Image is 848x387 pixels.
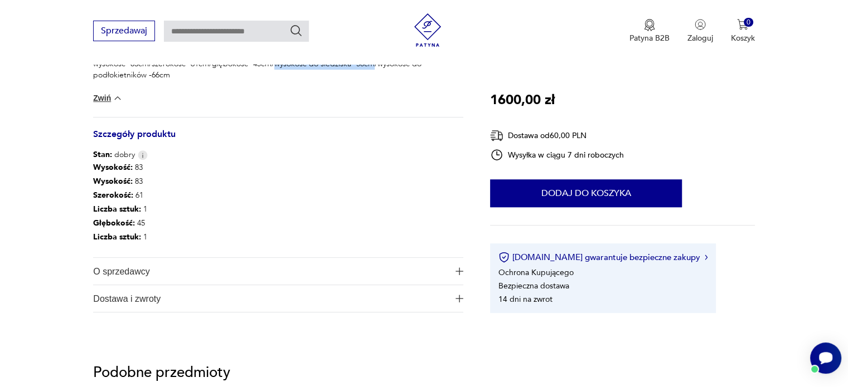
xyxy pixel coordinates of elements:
[93,216,147,230] p: 45
[687,33,713,43] p: Zaloguj
[629,19,670,43] button: Patyna B2B
[744,18,753,27] div: 0
[498,280,569,291] li: Bezpieczna dostawa
[705,254,708,260] img: Ikona strzałki w prawo
[687,19,713,43] button: Zaloguj
[93,160,147,174] p: 83
[93,285,448,312] span: Dostawa i zwroty
[490,129,624,143] div: Dostawa od 60,00 PLN
[93,28,155,36] a: Sprzedawaj
[93,258,448,285] span: O sprzedawcy
[93,230,147,244] p: 1
[93,218,135,228] b: Głębokość :
[731,33,755,43] p: Koszyk
[112,92,123,104] img: chevron down
[490,148,624,161] div: Wysyłka w ciągu 7 dni roboczych
[456,267,463,275] img: Ikona plusa
[490,90,555,111] p: 1600,00 zł
[93,188,147,202] p: 61
[93,202,147,216] p: 1
[810,342,841,374] iframe: Smartsupp widget button
[490,129,503,143] img: Ikona dostawy
[498,252,510,263] img: Ikona certyfikatu
[93,258,463,285] button: Ikona plusaO sprzedawcy
[93,176,133,187] b: Wysokość :
[411,13,444,47] img: Patyna - sklep z meblami i dekoracjami vintage
[289,24,303,37] button: Szukaj
[737,19,748,30] img: Ikona koszyka
[490,179,682,207] button: Dodaj do koszyka
[498,252,708,263] button: [DOMAIN_NAME] gwarantuje bezpieczne zakupy
[93,285,463,312] button: Ikona plusaDostawa i zwroty
[138,150,148,160] img: Info icon
[93,58,463,81] p: wysokość -83cm/szerokość -61cm/głębokość -45cm/wysokość do siedziska -50cm/wysokość do podłokietn...
[731,19,755,43] button: 0Koszyk
[629,19,670,43] a: Ikona medaluPatyna B2B
[93,149,135,160] span: dobry
[93,232,141,242] b: Liczba sztuk:
[93,21,155,41] button: Sprzedawaj
[498,293,553,304] li: 14 dni na zwrot
[93,149,112,160] b: Stan:
[93,190,133,200] b: Szerokość :
[93,366,754,379] p: Podobne przedmioty
[498,267,574,277] li: Ochrona Kupującego
[695,19,706,30] img: Ikonka użytkownika
[644,19,655,31] img: Ikona medalu
[93,204,141,214] b: Liczba sztuk :
[629,33,670,43] p: Patyna B2B
[456,295,463,302] img: Ikona plusa
[93,92,123,104] button: Zwiń
[93,131,463,149] h3: Szczegóły produktu
[93,174,147,188] p: 83
[93,162,133,173] b: Wysokość :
